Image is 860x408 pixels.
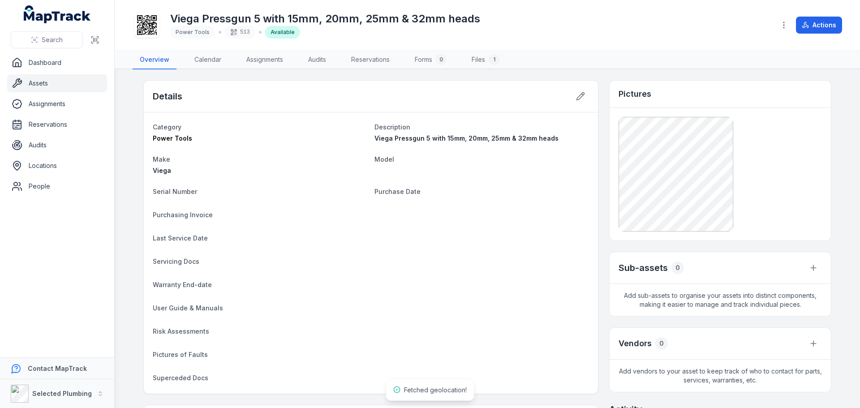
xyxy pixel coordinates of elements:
div: 0 [671,262,684,274]
a: Forms0 [408,51,454,69]
a: MapTrack [24,5,91,23]
div: 1 [489,54,499,65]
span: Risk Assessments [153,327,209,335]
div: 0 [655,337,668,350]
a: Audits [301,51,333,69]
a: Audits [7,136,107,154]
span: Serial Number [153,188,197,195]
span: Category [153,123,181,131]
a: Assignments [239,51,290,69]
span: Power Tools [153,134,192,142]
span: Purchase Date [374,188,421,195]
a: Calendar [187,51,228,69]
strong: Selected Plumbing [32,390,92,397]
a: Dashboard [7,54,107,72]
span: User Guide & Manuals [153,304,223,312]
a: People [7,177,107,195]
a: Reservations [7,116,107,133]
span: Warranty End-date [153,281,212,288]
a: Assignments [7,95,107,113]
a: Locations [7,157,107,175]
span: Viega [153,167,171,174]
div: 0 [436,54,447,65]
span: Power Tools [176,29,210,35]
h3: Vendors [619,337,652,350]
span: Model [374,155,394,163]
a: Assets [7,74,107,92]
span: Superceded Docs [153,374,208,382]
span: Purchasing Invoice [153,211,213,219]
span: Description [374,123,410,131]
div: Available [265,26,300,39]
strong: Contact MapTrack [28,365,87,372]
span: Fetched geolocation! [404,386,467,394]
button: Search [11,31,83,48]
span: Add sub-assets to organise your assets into distinct components, making it easier to manage and t... [610,284,831,316]
span: Last Service Date [153,234,208,242]
h2: Sub-assets [619,262,668,274]
span: Servicing Docs [153,258,199,265]
h2: Details [153,90,182,103]
h1: Viega Pressgun 5 with 15mm, 20mm, 25mm & 32mm heads [170,12,480,26]
a: Files1 [464,51,507,69]
a: Overview [133,51,176,69]
span: Make [153,155,170,163]
div: 513 [225,26,255,39]
button: Actions [796,17,842,34]
span: Pictures of Faults [153,351,208,358]
span: Viega Pressgun 5 with 15mm, 20mm, 25mm & 32mm heads [374,134,559,142]
a: Reservations [344,51,397,69]
span: Add vendors to your asset to keep track of who to contact for parts, services, warranties, etc. [610,360,831,392]
span: Search [42,35,63,44]
h3: Pictures [619,88,651,100]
